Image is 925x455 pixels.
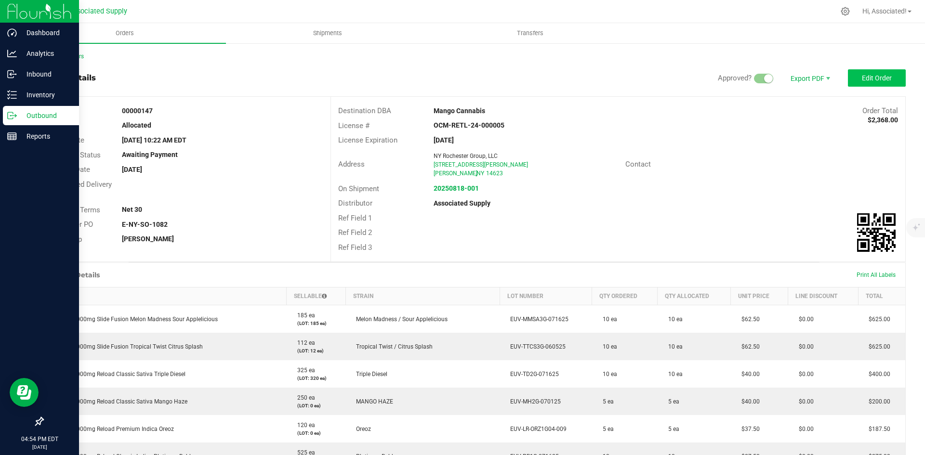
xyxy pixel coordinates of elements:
[737,398,760,405] span: $40.00
[7,49,17,58] inline-svg: Analytics
[338,136,397,144] span: License Expiration
[737,426,760,432] span: $37.50
[663,316,683,323] span: 10 ea
[351,371,387,377] span: Triple Diesel
[780,69,838,87] span: Export PDF
[103,29,147,38] span: Orders
[658,287,731,305] th: Qty Allocated
[788,287,859,305] th: Line Discount
[49,398,187,405] span: Eureka 2000mg Reload Classic Sativa Mango Haze
[505,426,567,432] span: EUV-LR-ORZ1G04-009
[862,7,907,15] span: Hi, Associated!
[17,130,75,142] p: Reports
[592,287,658,305] th: Qty Ordered
[4,443,75,451] p: [DATE]
[864,398,890,405] span: $200.00
[7,28,17,38] inline-svg: Dashboard
[864,343,890,350] span: $625.00
[663,398,679,405] span: 5 ea
[292,429,340,437] p: (LOT: 0 ea)
[49,426,174,432] span: Eureka 1000mg Reload Premium Indica Oreoz
[338,121,370,130] span: License #
[338,199,372,208] span: Distributor
[868,116,898,124] strong: $2,368.00
[476,170,476,177] span: ,
[7,131,17,141] inline-svg: Reports
[345,287,500,305] th: Strain
[49,316,218,323] span: Eureka 3000mg Slide Fusion Melon Madness Sour Applelicious
[862,106,898,115] span: Order Total
[598,343,617,350] span: 10 ea
[500,287,592,305] th: Lot Number
[300,29,355,38] span: Shipments
[848,69,906,87] button: Edit Order
[49,371,185,377] span: Eureka 2000mg Reload Classic Sativa Triple Diesel
[69,7,127,15] span: Associated Supply
[429,23,632,43] a: Transfers
[598,398,614,405] span: 5 ea
[292,312,315,319] span: 185 ea
[857,272,896,278] span: Print All Labels
[505,398,561,405] span: EUV-MH2G-070125
[122,136,186,144] strong: [DATE] 10:22 AM EDT
[17,110,75,121] p: Outbound
[122,221,168,228] strong: E-NY-SO-1082
[338,160,365,169] span: Address
[434,107,485,115] strong: Mango Cannabis
[505,371,559,377] span: EUV-TD2G-071625
[292,422,315,429] span: 120 ea
[292,347,340,354] p: (LOT: 12 ea)
[122,107,153,115] strong: 00000147
[4,435,75,443] p: 04:54 PM EDT
[794,426,814,432] span: $0.00
[292,367,315,374] span: 325 ea
[858,287,905,305] th: Total
[857,213,896,252] qrcode: 00000147
[122,206,142,213] strong: Net 30
[794,343,814,350] span: $0.00
[17,89,75,101] p: Inventory
[737,316,760,323] span: $62.50
[598,371,617,377] span: 10 ea
[718,74,752,82] span: Approved?
[504,29,556,38] span: Transfers
[864,371,890,377] span: $400.00
[7,111,17,120] inline-svg: Outbound
[625,160,651,169] span: Contact
[839,7,851,16] div: Manage settings
[505,343,566,350] span: EUV-TTCS3G-060525
[226,23,429,43] a: Shipments
[351,426,371,432] span: Oreoz
[794,398,814,405] span: $0.00
[7,90,17,100] inline-svg: Inventory
[351,316,448,323] span: Melon Madness / Sour Applelicious
[598,316,617,323] span: 10 ea
[737,343,760,350] span: $62.50
[794,371,814,377] span: $0.00
[351,343,433,350] span: Tropical Twist / Citrus Splash
[434,184,479,192] strong: 20250818-001
[663,343,683,350] span: 10 ea
[476,170,484,177] span: NY
[23,23,226,43] a: Orders
[434,136,454,144] strong: [DATE]
[122,166,142,173] strong: [DATE]
[864,426,890,432] span: $187.50
[598,426,614,432] span: 5 ea
[351,398,393,405] span: MANGO HAZE
[434,121,504,129] strong: OCM-RETL-24-000005
[287,287,345,305] th: Sellable
[43,287,287,305] th: Item
[17,68,75,80] p: Inbound
[49,343,203,350] span: Eureka 3000mg Slide Fusion Tropical Twist Citrus Splash
[292,339,315,346] span: 112 ea
[505,316,568,323] span: EUV-MMSA3G-071625
[794,316,814,323] span: $0.00
[292,375,340,382] p: (LOT: 320 ea)
[338,228,372,237] span: Ref Field 2
[434,161,528,168] span: [STREET_ADDRESS][PERSON_NAME]
[292,320,340,327] p: (LOT: 185 ea)
[292,394,315,401] span: 250 ea
[731,287,788,305] th: Unit Price
[338,106,391,115] span: Destination DBA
